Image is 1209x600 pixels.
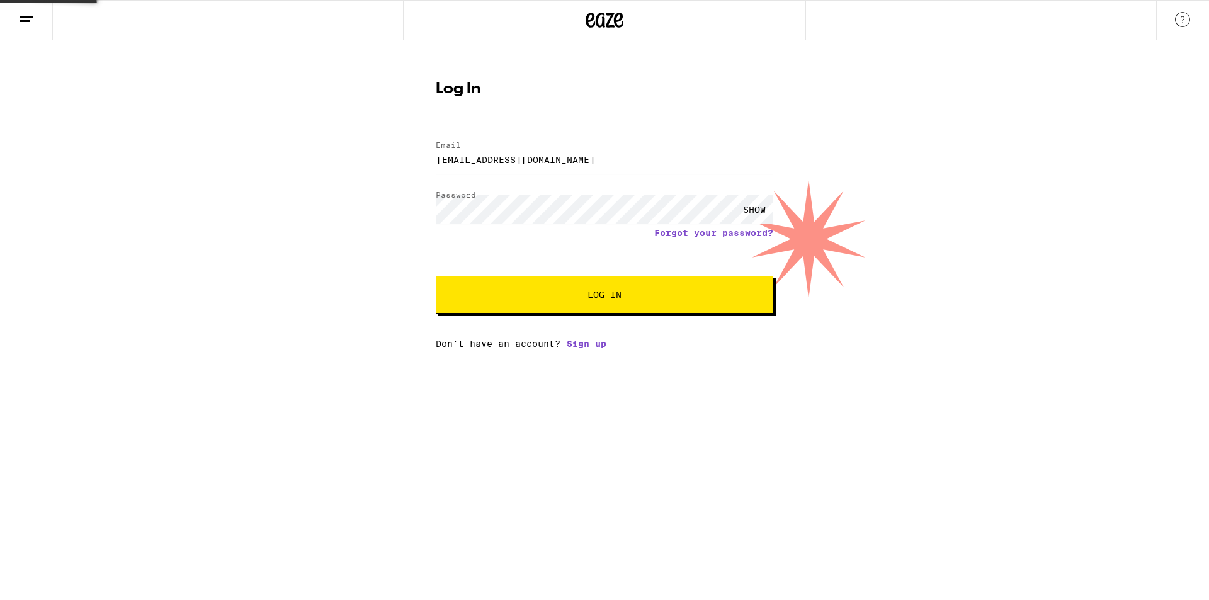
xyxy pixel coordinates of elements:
a: Forgot your password? [654,228,773,238]
label: Email [436,141,461,149]
span: Log In [587,290,622,299]
button: Log In [436,276,773,314]
h1: Log In [436,82,773,97]
div: SHOW [735,195,773,224]
div: Don't have an account? [436,339,773,349]
a: Sign up [567,339,606,349]
input: Email [436,145,773,174]
label: Password [436,191,476,199]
